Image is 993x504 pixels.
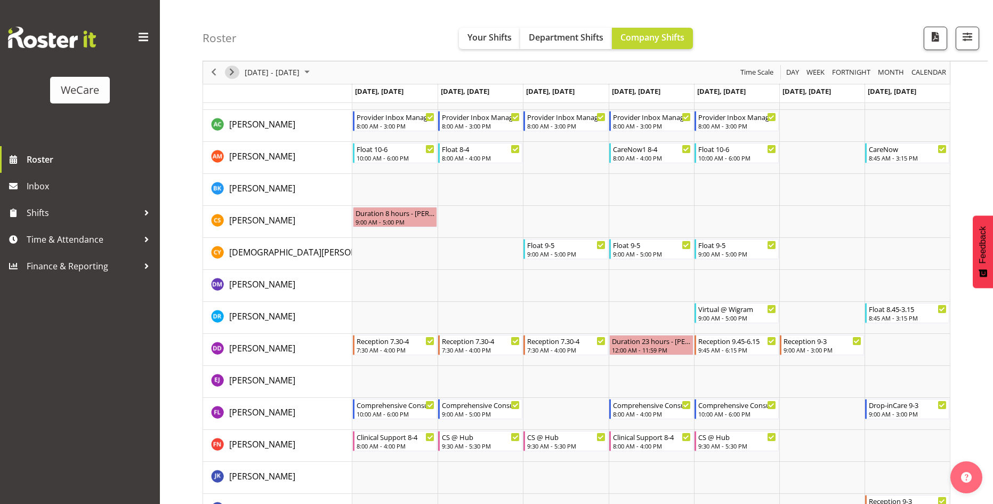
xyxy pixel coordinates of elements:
div: Float 10-6 [357,143,434,154]
div: 8:00 AM - 3:00 PM [613,122,691,130]
div: Felize Lacson"s event - Drop-inCare 9-3 Begin From Sunday, October 5, 2025 at 9:00:00 AM GMT+13:0... [865,399,949,419]
div: Duration 23 hours - [PERSON_NAME] [612,335,691,346]
div: Felize Lacson"s event - Comprehensive Consult 10-6 Begin From Friday, October 3, 2025 at 10:00:00... [695,399,779,419]
div: Firdous Naqvi"s event - CS @ Hub Begin From Tuesday, September 30, 2025 at 9:30:00 AM GMT+13:00 E... [438,431,522,451]
div: Ashley Mendoza"s event - Float 8-4 Begin From Tuesday, September 30, 2025 at 8:00:00 AM GMT+13:00... [438,143,522,163]
div: 8:45 AM - 3:15 PM [869,314,947,322]
div: Christianna Yu"s event - Float 9-5 Begin From Friday, October 3, 2025 at 9:00:00 AM GMT+13:00 End... [695,239,779,259]
span: [DATE], [DATE] [526,86,575,96]
div: Ashley Mendoza"s event - Float 10-6 Begin From Monday, September 29, 2025 at 10:00:00 AM GMT+13:0... [353,143,437,163]
button: Download a PDF of the roster according to the set date range. [924,27,947,50]
div: previous period [205,61,223,84]
td: Deepti Raturi resource [203,302,352,334]
div: Demi Dumitrean"s event - Duration 23 hours - Demi Dumitrean Begin From Thursday, October 2, 2025 ... [609,335,693,355]
span: [DATE], [DATE] [868,86,916,96]
span: [DATE], [DATE] [441,86,489,96]
div: CareNow1 8-4 [613,143,691,154]
button: Timeline Month [876,66,906,79]
div: Clinical Support 8-4 [613,431,691,442]
div: Demi Dumitrean"s event - Reception 7.30-4 Begin From Wednesday, October 1, 2025 at 7:30:00 AM GMT... [523,335,608,355]
span: [PERSON_NAME] [229,470,295,482]
div: Provider Inbox Management [357,111,434,122]
button: Timeline Day [785,66,801,79]
div: WeCare [61,82,99,98]
div: Firdous Naqvi"s event - Clinical Support 8-4 Begin From Thursday, October 2, 2025 at 8:00:00 AM G... [609,431,693,451]
span: Time & Attendance [27,231,139,247]
span: [DATE], [DATE] [612,86,660,96]
td: Brian Ko resource [203,174,352,206]
button: Department Shifts [520,28,612,49]
span: Your Shifts [467,31,512,43]
div: 9:30 AM - 5:30 PM [527,442,605,450]
div: 10:00 AM - 6:00 PM [357,154,434,162]
button: Filter Shifts [956,27,979,50]
div: Float 9-5 [698,239,776,250]
img: Rosterit website logo [8,27,96,48]
a: [DEMOGRAPHIC_DATA][PERSON_NAME] [229,246,387,259]
span: [DATE], [DATE] [697,86,746,96]
a: [PERSON_NAME] [229,374,295,387]
span: Finance & Reporting [27,258,139,274]
span: Time Scale [739,66,774,79]
div: 8:00 AM - 4:00 PM [613,410,691,418]
div: Float 9-5 [613,239,691,250]
span: [DATE] - [DATE] [244,66,301,79]
div: CS @ Hub [527,431,605,442]
td: Felize Lacson resource [203,398,352,430]
div: Andrew Casburn"s event - Provider Inbox Management Begin From Friday, October 3, 2025 at 8:00:00 ... [695,111,779,131]
a: [PERSON_NAME] [229,470,295,483]
div: Drop-inCare 9-3 [869,399,947,410]
div: Provider Inbox Management [613,111,691,122]
div: 9:00 AM - 5:00 PM [356,218,434,226]
div: Ashley Mendoza"s event - Float 10-6 Begin From Friday, October 3, 2025 at 10:00:00 AM GMT+13:00 E... [695,143,779,163]
div: Andrew Casburn"s event - Provider Inbox Management Begin From Wednesday, October 1, 2025 at 8:00:... [523,111,608,131]
div: 9:30 AM - 5:30 PM [698,442,776,450]
div: Andrew Casburn"s event - Provider Inbox Management Begin From Thursday, October 2, 2025 at 8:00:0... [609,111,693,131]
div: 8:00 AM - 4:00 PM [613,154,691,162]
div: 8:00 AM - 3:00 PM [698,122,776,130]
div: 8:00 AM - 3:00 PM [527,122,605,130]
div: Firdous Naqvi"s event - CS @ Hub Begin From Friday, October 3, 2025 at 9:30:00 AM GMT+13:00 Ends ... [695,431,779,451]
a: [PERSON_NAME] [229,182,295,195]
div: Reception 7.30-4 [527,335,605,346]
div: 9:00 AM - 5:00 PM [698,314,776,322]
span: Inbox [27,178,155,194]
div: 8:00 AM - 4:00 PM [442,154,520,162]
div: Provider Inbox Management [527,111,605,122]
div: Ashley Mendoza"s event - CareNow1 8-4 Begin From Thursday, October 2, 2025 at 8:00:00 AM GMT+13:0... [609,143,693,163]
div: Deepti Raturi"s event - Virtual @ Wigram Begin From Friday, October 3, 2025 at 9:00:00 AM GMT+13:... [695,303,779,323]
div: Float 8-4 [442,143,520,154]
td: Christianna Yu resource [203,238,352,270]
div: Felize Lacson"s event - Comprehensive Consult 9-5 Begin From Tuesday, September 30, 2025 at 9:00:... [438,399,522,419]
button: Next [225,66,239,79]
span: Feedback [978,226,988,263]
div: 10:00 AM - 6:00 PM [357,410,434,418]
span: Week [805,66,826,79]
div: Duration 8 hours - [PERSON_NAME] [356,207,434,218]
div: 7:30 AM - 4:00 PM [527,346,605,354]
a: [PERSON_NAME] [229,310,295,323]
div: Demi Dumitrean"s event - Reception 7.30-4 Begin From Tuesday, September 30, 2025 at 7:30:00 AM GM... [438,335,522,355]
span: [PERSON_NAME] [229,118,295,130]
div: Comprehensive Consult 8-4 [613,399,691,410]
button: Fortnight [830,66,873,79]
div: Reception 7.30-4 [442,335,520,346]
td: Firdous Naqvi resource [203,430,352,462]
span: Day [785,66,800,79]
div: Reception 9.45-6.15 [698,335,776,346]
div: Float 10-6 [698,143,776,154]
div: Felize Lacson"s event - Comprehensive Consult 8-4 Begin From Thursday, October 2, 2025 at 8:00:00... [609,399,693,419]
h4: Roster [203,32,237,44]
div: Provider Inbox Management [698,111,776,122]
div: 8:00 AM - 4:00 PM [357,442,434,450]
div: CS @ Hub [698,431,776,442]
div: 9:00 AM - 5:00 PM [442,410,520,418]
div: Float 9-5 [527,239,605,250]
div: Demi Dumitrean"s event - Reception 9.45-6.15 Begin From Friday, October 3, 2025 at 9:45:00 AM GMT... [695,335,779,355]
a: [PERSON_NAME] [229,278,295,291]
